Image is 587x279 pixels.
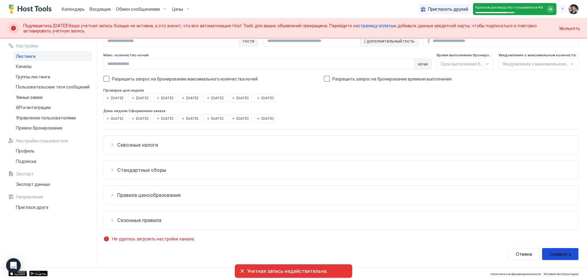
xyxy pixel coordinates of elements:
[516,251,532,257] font: Отмена
[9,5,54,14] a: Логотип Host Tools
[23,23,68,28] font: Подпишитесь [DATE]!
[104,59,414,69] input: Поле ввода
[364,38,415,43] font: / дополнительный гость
[6,258,21,273] div: Открытый Интерком Мессенджер
[211,116,223,121] font: [DATE]
[13,156,92,167] a: Подписка
[261,96,274,100] font: [DATE]
[13,82,92,92] a: Пользовательские теги сообщений
[116,6,160,12] font: Обмен сообщениями
[264,36,360,46] input: Поле ввода
[13,51,92,62] a: Листинги
[261,116,274,121] font: [DATE]
[427,38,430,43] font: $
[13,113,92,123] a: Управление пользователями
[104,136,578,154] button: Сквозные налоги
[111,116,123,121] font: [DATE]
[437,53,500,57] font: Время выполнения бронирования
[16,171,34,176] font: Экспорт
[541,6,543,9] font: 5
[324,76,513,82] div: bookingLeadTimeAllowRequestToBook
[161,96,173,100] font: [DATE]
[112,236,195,241] font: Не удалось загрузить настройки канала.
[112,76,258,81] font: Разрешить запрос на бронирование максимального количества ночей
[418,61,428,66] font: ночи
[13,72,92,82] a: Группы листинга
[243,38,254,43] font: гости
[569,4,578,14] div: Профиль пользователя
[117,217,161,223] font: Сезонные правила
[13,146,92,156] a: Профиль
[430,36,578,46] input: Поле ввода
[13,179,92,190] a: Экспорт данных
[16,64,31,69] font: Каналы
[16,105,51,110] font: API и интеграции
[13,102,92,113] a: API и интеграции
[23,23,538,34] font: и добавьте данные кредитной карты, чтобы подписаться и повторно активировать учётную запись.
[68,23,358,28] font: Ваша учётная запись больше не активна, а это значит, что вся автоматизация Host Tools для ваших о...
[13,202,92,213] a: Пригласи друга
[13,61,92,72] a: Каналы
[332,76,452,81] font: Разрешить запрос на бронирование времени выполнения
[111,96,123,100] font: [DATE]
[16,205,48,210] font: Пригласи друга
[104,211,578,229] button: Сезонные правила
[236,96,249,100] font: [DATE]
[62,6,85,12] a: Календарь
[16,54,35,59] font: Листинги
[172,6,183,12] font: Цены
[16,159,36,164] font: Подписка
[508,248,540,260] button: Отмена
[117,192,181,198] font: Правила ценообразования
[186,96,198,100] font: [DATE]
[136,116,148,121] font: [DATE]
[117,167,166,173] font: Стандартные сборы
[540,6,541,9] font: /
[16,43,38,48] font: Настройки
[136,96,148,100] font: [DATE]
[16,95,42,100] font: Умные замки
[236,116,249,121] font: [DATE]
[16,125,62,130] font: Прямое бронирование
[90,6,111,12] a: Входящие
[537,5,540,9] font: 4
[16,138,68,143] font: Настройки пользователя
[559,25,580,32] div: Увольнять
[16,115,76,120] font: Управление пользователями
[103,53,149,57] font: Макс. количество ночей
[542,248,578,260] button: Сохранять
[103,88,144,92] font: Проверка дня недели
[104,161,578,179] button: Стандартные сборы
[13,123,92,133] a: Прямое бронирование
[16,148,35,153] font: Профиль
[211,96,223,100] font: [DATE]
[16,194,43,199] font: Направление
[117,142,158,148] font: Сквозные налоги
[104,36,239,46] input: Поле ввода
[104,186,578,204] button: Правила ценообразования
[186,116,198,121] font: [DATE]
[103,108,165,113] font: День недели Оформление заказа
[161,116,173,121] font: [DATE]
[549,251,571,257] font: Сохранять
[16,182,50,187] font: Экспорт данных
[559,26,580,31] font: Увольнять
[103,76,319,82] div: allowRTBAboveMaxNights
[475,5,537,9] font: Краткое руководство пользователя
[16,74,50,79] font: Группы листинга
[358,23,394,28] a: страницу оплаты
[559,6,566,13] div: меню
[16,84,90,89] font: Пользовательские теги сообщений
[428,6,468,12] font: Пригласить друзей
[13,92,92,103] a: Умные замки
[247,268,327,274] font: Учетная запись недействительна.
